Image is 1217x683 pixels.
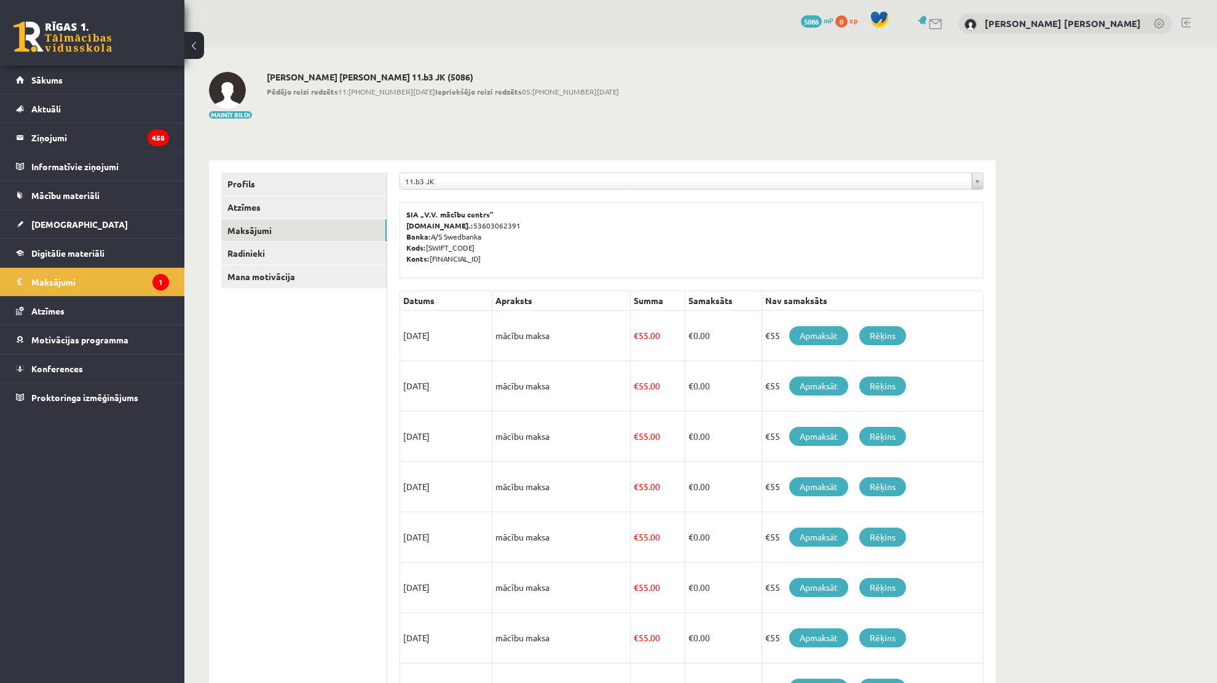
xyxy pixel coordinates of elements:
[762,613,983,663] td: €55
[631,512,685,563] td: 55.00
[859,427,906,446] a: Rēķins
[762,412,983,462] td: €55
[801,15,822,28] span: 5086
[492,512,631,563] td: mācību maksa
[688,582,693,593] span: €
[16,152,169,181] a: Informatīvie ziņojumi
[16,95,169,123] a: Aktuāli
[31,74,63,85] span: Sākums
[634,431,639,442] span: €
[634,330,639,341] span: €
[400,512,492,563] td: [DATE]
[859,578,906,597] a: Rēķins
[16,268,169,296] a: Maksājumi1
[267,86,619,97] span: 11:[PHONE_NUMBER][DATE] 05:[PHONE_NUMBER][DATE]
[685,412,762,462] td: 0.00
[688,380,693,391] span: €
[634,632,639,643] span: €
[267,87,338,96] b: Pēdējo reizi redzēts
[31,305,65,316] span: Atzīmes
[685,512,762,563] td: 0.00
[406,243,426,252] b: Kods:
[148,130,169,146] i: 458
[16,181,169,209] a: Mācību materiāli
[209,72,246,109] img: Pēteris Voldemārs Zīverts
[31,123,169,152] legend: Ziņojumi
[762,361,983,412] td: €55
[405,173,967,189] span: 11.b3 JK
[789,326,848,345] a: Apmaksāt
[221,265,387,288] a: Mana motivācija
[762,512,983,563] td: €55
[492,462,631,512] td: mācību maksa
[634,481,639,492] span: €
[762,311,983,361] td: €55
[685,613,762,663] td: 0.00
[634,582,639,593] span: €
[492,412,631,462] td: mācību maksa
[31,219,128,230] span: [DEMOGRAPHIC_DATA]
[985,17,1141,29] a: [PERSON_NAME] [PERSON_NAME]
[31,248,104,259] span: Digitālie materiāli
[406,209,494,219] b: SIA „V.V. mācību centrs”
[634,531,639,542] span: €
[400,291,492,311] th: Datums
[31,268,169,296] legend: Maksājumi
[492,361,631,412] td: mācību maksa
[435,87,522,96] b: Iepriekšējo reizi redzēts
[631,412,685,462] td: 55.00
[849,15,857,25] span: xp
[221,173,387,195] a: Profils
[631,311,685,361] td: 55.00
[685,291,762,311] th: Samaksāts
[400,462,492,512] td: [DATE]
[31,190,100,201] span: Mācību materiāli
[964,18,977,31] img: Pēteris Voldemārs Zīverts
[789,377,848,396] a: Apmaksāt
[406,232,431,241] b: Banka:
[406,209,977,264] p: 53603062391 A/S Swedbanka [SWIFT_CODE] [FINANCIAL_ID]
[400,563,492,613] td: [DATE]
[789,477,848,496] a: Apmaksāt
[16,239,169,267] a: Digitālie materiāli
[400,311,492,361] td: [DATE]
[492,563,631,613] td: mācību maksa
[31,363,83,374] span: Konferences
[762,291,983,311] th: Nav samaksāts
[789,628,848,647] a: Apmaksāt
[152,274,169,291] i: 1
[631,462,685,512] td: 55.00
[824,15,833,25] span: mP
[16,297,169,325] a: Atzīmes
[859,377,906,396] a: Rēķins
[221,196,387,219] a: Atzīmes
[16,210,169,238] a: [DEMOGRAPHIC_DATA]
[688,330,693,341] span: €
[688,431,693,442] span: €
[631,361,685,412] td: 55.00
[267,72,619,82] h2: [PERSON_NAME] [PERSON_NAME] 11.b3 JK (5086)
[16,326,169,354] a: Motivācijas programma
[688,632,693,643] span: €
[221,242,387,265] a: Radinieki
[400,173,983,189] a: 11.b3 JK
[789,427,848,446] a: Apmaksāt
[688,531,693,542] span: €
[31,392,138,403] span: Proktoringa izmēģinājums
[16,66,169,94] a: Sākums
[789,528,848,547] a: Apmaksāt
[685,563,762,613] td: 0.00
[835,15,848,28] span: 0
[688,481,693,492] span: €
[492,613,631,663] td: mācību maksa
[859,528,906,547] a: Rēķins
[631,563,685,613] td: 55.00
[762,563,983,613] td: €55
[406,254,430,263] b: Konts:
[31,152,169,181] legend: Informatīvie ziņojumi
[221,219,387,242] a: Maksājumi
[406,221,473,230] b: [DOMAIN_NAME].:
[209,111,252,119] button: Mainīt bildi
[685,462,762,512] td: 0.00
[859,326,906,345] a: Rēķins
